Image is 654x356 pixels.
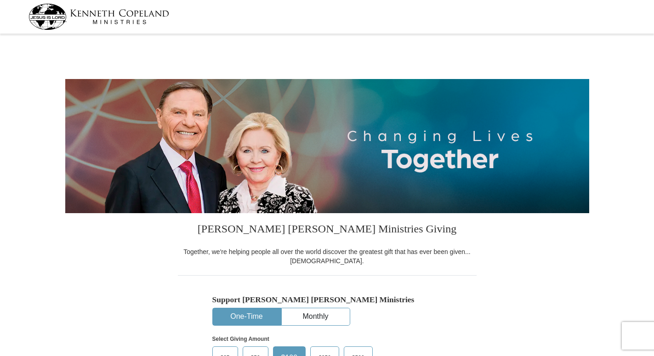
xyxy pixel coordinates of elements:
strong: Select Giving Amount [212,336,269,342]
h5: Support [PERSON_NAME] [PERSON_NAME] Ministries [212,295,442,305]
div: Together, we're helping people all over the world discover the greatest gift that has ever been g... [178,247,477,266]
h3: [PERSON_NAME] [PERSON_NAME] Ministries Giving [178,213,477,247]
button: Monthly [282,308,350,325]
button: One-Time [213,308,281,325]
img: kcm-header-logo.svg [28,4,169,30]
